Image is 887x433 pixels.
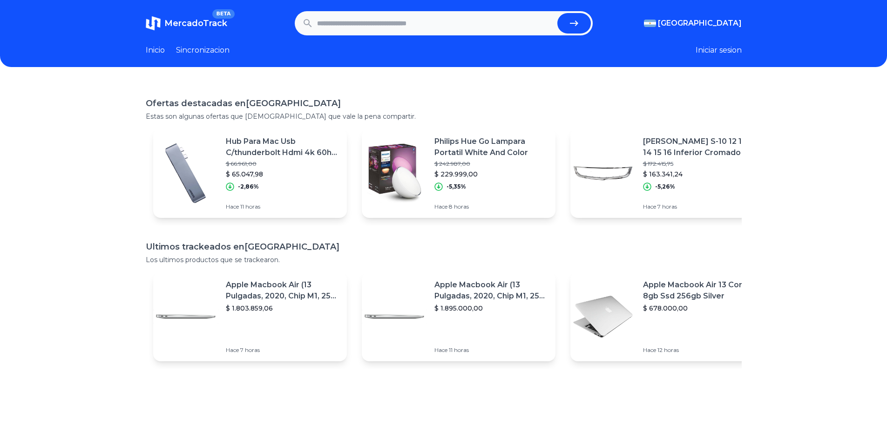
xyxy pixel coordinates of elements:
a: Featured imagePhilips Hue Go Lampara Portatil White And Color$ 242.987,00$ 229.999,00-5,35%Hace 8... [362,129,555,218]
a: MercadoTrackBETA [146,16,227,31]
img: MercadoTrack [146,16,161,31]
h1: Ultimos trackeados en [GEOGRAPHIC_DATA] [146,240,742,253]
p: Apple Macbook Air (13 Pulgadas, 2020, Chip M1, 256 Gb De Ssd, 8 Gb De Ram) - Plata [434,279,548,302]
span: [GEOGRAPHIC_DATA] [658,18,742,29]
a: Featured imageApple Macbook Air 13 Core I5 8gb Ssd 256gb Silver$ 678.000,00Hace 12 horas [570,272,764,361]
p: Hub Para Mac Usb C/thunderbolt Hdmi 4k 60hz 100w Pd [226,136,339,158]
a: Featured image[PERSON_NAME] S-10 12 13 14 15 16 Inferior Cromado$ 172.415,75$ 163.341,24-5,26%Hac... [570,129,764,218]
p: Apple Macbook Air (13 Pulgadas, 2020, Chip M1, 256 Gb De Ssd, 8 Gb De Ram) - Plata [226,279,339,302]
p: Los ultimos productos que se trackearon. [146,255,742,264]
p: -2,86% [238,183,259,190]
a: Inicio [146,45,165,56]
img: Featured image [362,141,427,206]
p: Philips Hue Go Lampara Portatil White And Color [434,136,548,158]
p: -5,26% [655,183,675,190]
p: $ 66.961,00 [226,160,339,168]
img: Featured image [153,284,218,349]
p: Estas son algunas ofertas que [DEMOGRAPHIC_DATA] que vale la pena compartir. [146,112,742,121]
img: Featured image [570,141,636,206]
p: Hace 7 horas [643,203,757,210]
p: $ 1.803.859,06 [226,304,339,313]
a: Sincronizacion [176,45,230,56]
p: $ 242.987,00 [434,160,548,168]
p: Hace 8 horas [434,203,548,210]
p: [PERSON_NAME] S-10 12 13 14 15 16 Inferior Cromado [643,136,757,158]
h1: Ofertas destacadas en [GEOGRAPHIC_DATA] [146,97,742,110]
span: BETA [212,9,234,19]
p: Hace 11 horas [434,346,548,354]
p: $ 229.999,00 [434,169,548,179]
p: Hace 7 horas [226,346,339,354]
p: Hace 11 horas [226,203,339,210]
img: Featured image [570,284,636,349]
p: $ 678.000,00 [643,304,757,313]
img: Featured image [153,141,218,206]
p: $ 163.341,24 [643,169,757,179]
p: $ 65.047,98 [226,169,339,179]
button: Iniciar sesion [696,45,742,56]
p: Hace 12 horas [643,346,757,354]
p: $ 1.895.000,00 [434,304,548,313]
img: Argentina [644,20,656,27]
a: Featured imageApple Macbook Air (13 Pulgadas, 2020, Chip M1, 256 Gb De Ssd, 8 Gb De Ram) - Plata$... [362,272,555,361]
img: Featured image [362,284,427,349]
p: -5,35% [447,183,466,190]
a: Featured imageApple Macbook Air (13 Pulgadas, 2020, Chip M1, 256 Gb De Ssd, 8 Gb De Ram) - Plata$... [153,272,347,361]
p: Apple Macbook Air 13 Core I5 8gb Ssd 256gb Silver [643,279,757,302]
span: MercadoTrack [164,18,227,28]
button: [GEOGRAPHIC_DATA] [644,18,742,29]
p: $ 172.415,75 [643,160,757,168]
a: Featured imageHub Para Mac Usb C/thunderbolt Hdmi 4k 60hz 100w Pd$ 66.961,00$ 65.047,98-2,86%Hace... [153,129,347,218]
